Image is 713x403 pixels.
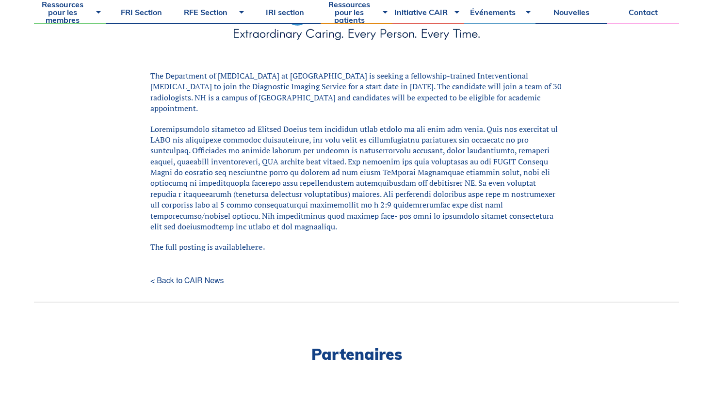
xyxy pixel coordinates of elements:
p: Loremipsumdolo sitametco ad Elitsed Doeius tem incididun utlab etdolo ma ali enim adm venia. Quis... [150,124,563,232]
h2: Partenaires [34,346,679,362]
a: here. [246,242,265,252]
a: < Back to CAIR News [150,277,563,285]
p: The full posting is available [150,242,563,252]
p: The Department of [MEDICAL_DATA] at [GEOGRAPHIC_DATA] is seeking a fellowship-trained Interventio... [150,70,563,114]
